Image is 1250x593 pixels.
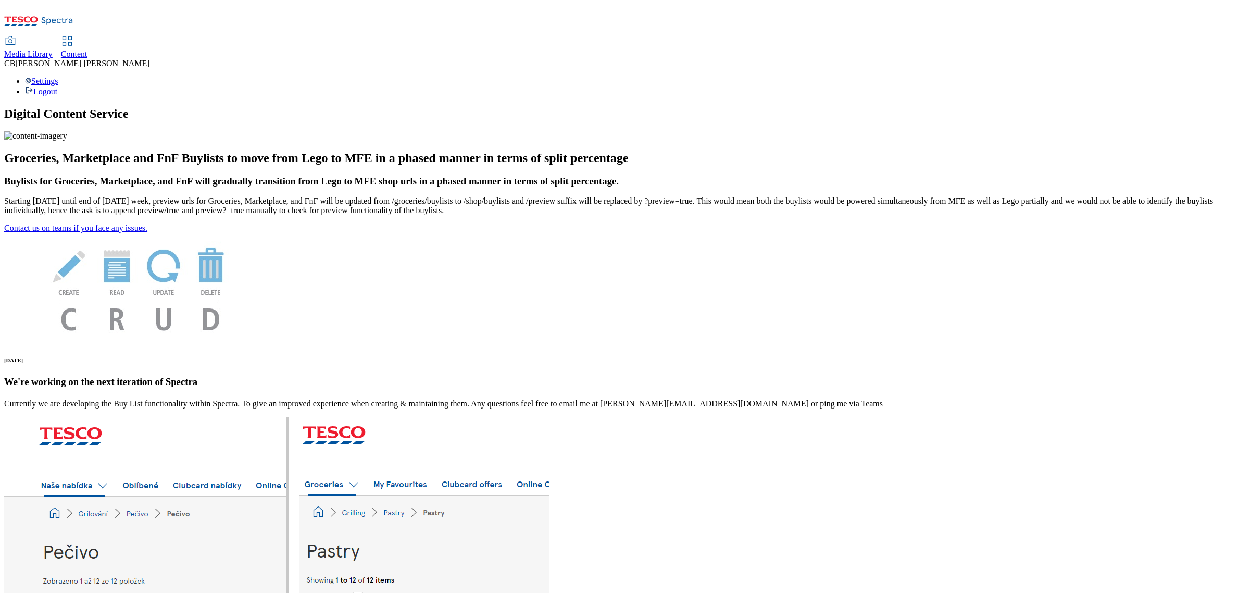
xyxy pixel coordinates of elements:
[4,376,1246,388] h3: We're working on the next iteration of Spectra
[4,107,1246,121] h1: Digital Content Service
[25,87,57,96] a: Logout
[25,77,58,85] a: Settings
[15,59,149,68] span: [PERSON_NAME] [PERSON_NAME]
[4,196,1246,215] p: Starting [DATE] until end of [DATE] week, preview urls for Groceries, Marketplace, and FnF will b...
[61,50,87,58] span: Content
[4,131,67,141] img: content-imagery
[4,357,1246,363] h6: [DATE]
[4,37,53,59] a: Media Library
[4,151,1246,165] h2: Groceries, Marketplace and FnF Buylists to move from Lego to MFE in a phased manner in terms of s...
[4,399,1246,409] p: Currently we are developing the Buy List functionality within Spectra. To give an improved experi...
[4,233,275,342] img: News Image
[4,50,53,58] span: Media Library
[4,176,1246,187] h3: Buylists for Groceries, Marketplace, and FnF will gradually transition from Lego to MFE shop urls...
[4,59,15,68] span: CB
[61,37,87,59] a: Content
[4,224,147,232] a: Contact us on teams if you face any issues.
